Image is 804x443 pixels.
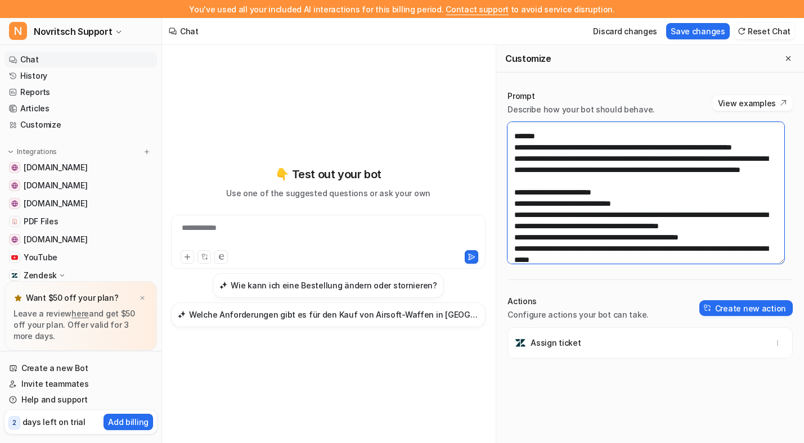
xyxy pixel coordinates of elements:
span: [DOMAIN_NAME] [24,180,87,191]
p: Prompt [507,91,655,102]
p: Actions [507,296,649,307]
a: PDF FilesPDF Files [5,214,157,229]
h2: Customize [505,53,551,64]
p: Use one of the suggested questions or ask your own [226,187,430,199]
img: Zendesk [11,272,18,279]
p: Describe how your bot should behave. [507,104,655,115]
div: Chat [180,25,199,37]
img: eu.novritsch.com [11,164,18,171]
button: Close flyout [781,52,795,65]
button: Create new action [699,300,793,316]
a: Invite teammates [5,376,157,392]
a: support.novritsch.com[DOMAIN_NAME] [5,196,157,211]
span: [DOMAIN_NAME] [24,234,87,245]
p: Assign ticket [531,337,581,349]
img: PDF Files [11,218,18,225]
img: YouTube [11,254,18,261]
p: days left on trial [23,416,86,428]
button: Add billing [104,414,153,430]
span: Novritsch Support [34,24,112,39]
p: Add billing [108,416,149,428]
img: menu_add.svg [143,148,151,156]
a: eu.novritsch.com[DOMAIN_NAME] [5,160,157,175]
img: Wie kann ich eine Bestellung ändern oder stornieren? [219,281,227,290]
p: Zendesk [24,270,57,281]
a: Chat [5,52,157,67]
button: Reset Chat [734,23,795,39]
img: expand menu [7,148,15,156]
button: Welche Anforderungen gibt es für den Kauf von Airsoft-Waffen in Großbritannien?Welche Anforderung... [171,302,486,327]
span: [DOMAIN_NAME] [24,198,87,209]
img: create-action-icon.svg [704,304,712,312]
span: N [9,22,27,40]
a: Customize [5,117,157,133]
a: Reports [5,84,157,100]
img: star [14,293,23,302]
p: Configure actions your bot can take. [507,309,649,320]
a: blog.novritsch.com[DOMAIN_NAME] [5,232,157,247]
button: Wie kann ich eine Bestellung ändern oder stornieren?Wie kann ich eine Bestellung ändern oder stor... [213,273,443,298]
img: x [139,295,146,302]
img: Assign ticket icon [515,337,526,349]
img: blog.novritsch.com [11,236,18,243]
span: YouTube [24,252,57,263]
button: Integrations [5,146,60,157]
p: Want $50 off your plan? [26,292,119,304]
a: here [71,309,89,318]
img: reset [738,27,745,35]
h3: Welche Anforderungen gibt es für den Kauf von Airsoft-Waffen in [GEOGRAPHIC_DATA]? [189,309,479,320]
img: support.novritsch.com [11,200,18,207]
a: History [5,68,157,84]
p: Integrations [17,147,57,156]
span: [DOMAIN_NAME] [24,162,87,173]
p: 2 [12,418,16,428]
span: Contact support [446,4,509,14]
p: Leave a review and get $50 off your plan. Offer valid for 3 more days. [14,308,148,342]
button: View examples [712,95,793,111]
a: Articles [5,101,157,116]
button: Save changes [666,23,730,39]
img: us.novritsch.com [11,182,18,189]
a: Help and support [5,392,157,408]
a: YouTubeYouTube [5,250,157,265]
a: us.novritsch.com[DOMAIN_NAME] [5,178,157,193]
button: Discard changes [589,23,662,39]
span: PDF Files [24,216,58,227]
img: Welche Anforderungen gibt es für den Kauf von Airsoft-Waffen in Großbritannien? [178,310,186,319]
a: Create a new Bot [5,360,157,376]
h3: Wie kann ich eine Bestellung ändern oder stornieren? [231,279,437,291]
p: 👇 Test out your bot [275,166,381,183]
